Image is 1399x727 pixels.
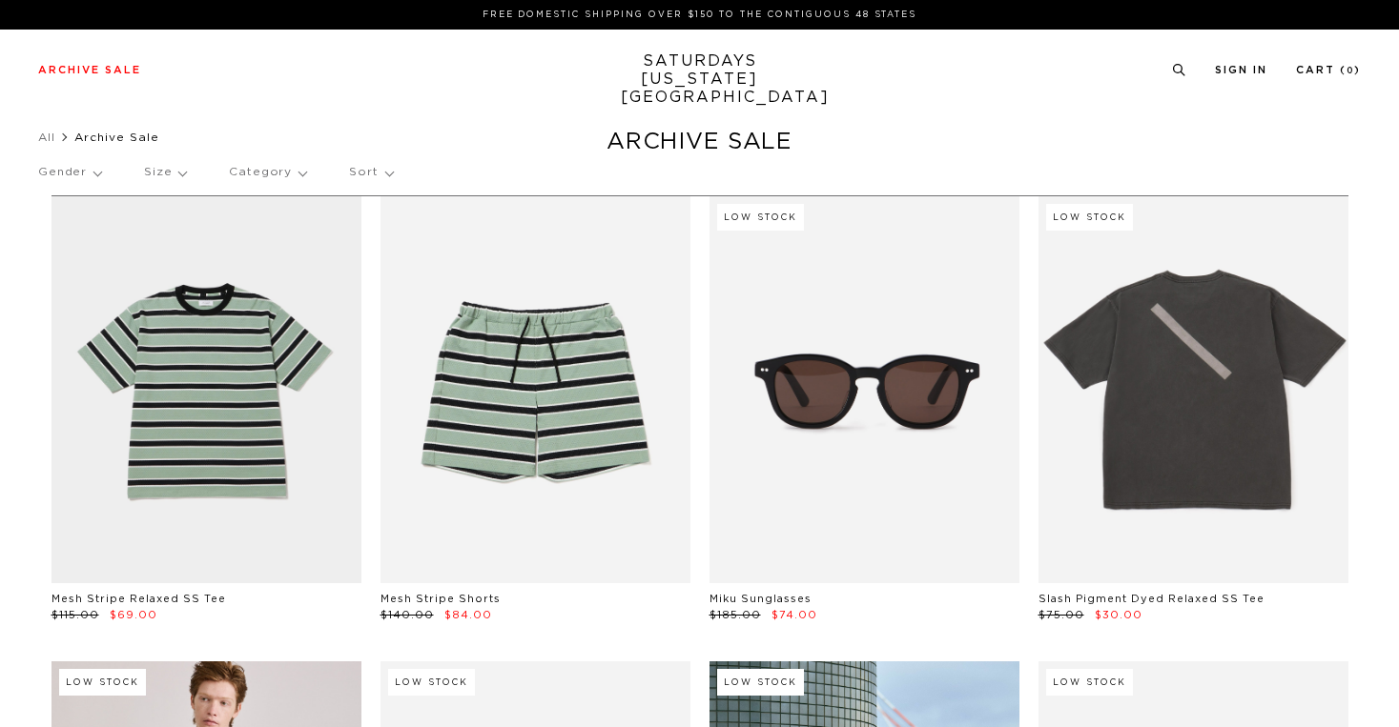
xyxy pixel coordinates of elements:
[144,151,186,194] p: Size
[1296,65,1361,75] a: Cart (0)
[1215,65,1267,75] a: Sign In
[710,594,812,604] a: Miku Sunglasses
[1039,610,1084,620] span: $75.00
[1095,610,1142,620] span: $30.00
[46,8,1353,22] p: FREE DOMESTIC SHIPPING OVER $150 TO THE CONTIGUOUS 48 STATES
[717,204,804,231] div: Low Stock
[621,52,778,107] a: SATURDAYS[US_STATE][GEOGRAPHIC_DATA]
[772,610,817,620] span: $74.00
[51,594,226,604] a: Mesh Stripe Relaxed SS Tee
[381,594,501,604] a: Mesh Stripe Shorts
[381,610,434,620] span: $140.00
[59,669,146,696] div: Low Stock
[717,669,804,696] div: Low Stock
[349,151,392,194] p: Sort
[110,610,157,620] span: $69.00
[38,151,101,194] p: Gender
[1347,67,1354,75] small: 0
[1046,669,1133,696] div: Low Stock
[229,151,306,194] p: Category
[38,65,141,75] a: Archive Sale
[51,610,99,620] span: $115.00
[38,131,55,143] a: All
[1039,594,1265,604] a: Slash Pigment Dyed Relaxed SS Tee
[444,610,492,620] span: $84.00
[710,610,761,620] span: $185.00
[388,669,475,696] div: Low Stock
[1046,204,1133,231] div: Low Stock
[74,131,159,143] span: Archive Sale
